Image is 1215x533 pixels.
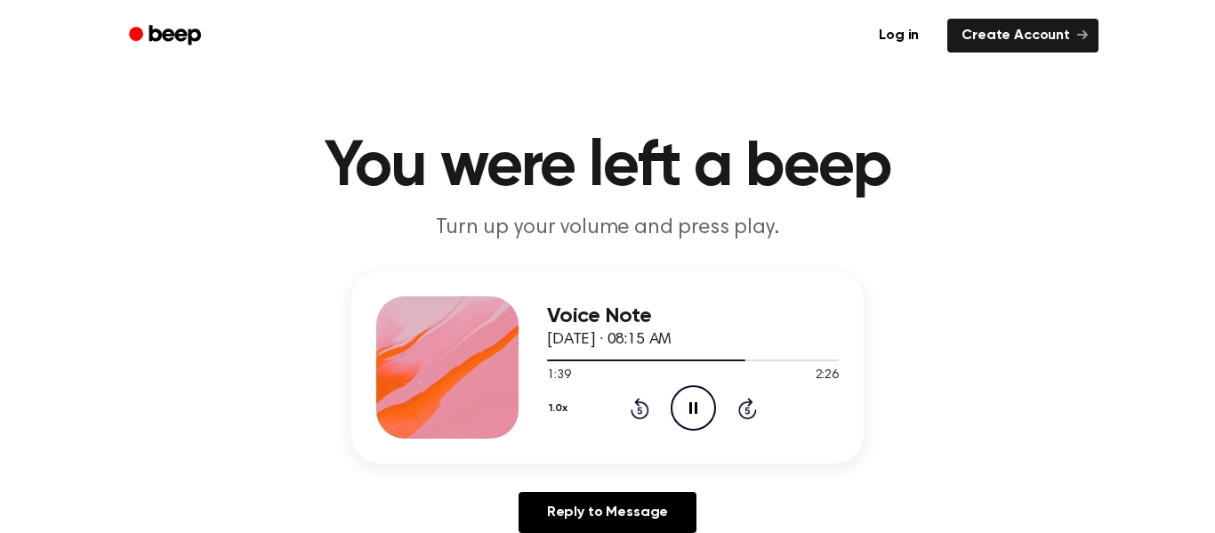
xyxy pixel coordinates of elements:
h1: You were left a beep [152,135,1063,199]
a: Log in [861,15,937,56]
span: 1:39 [547,367,570,385]
button: 1.0x [547,393,574,424]
span: [DATE] · 08:15 AM [547,332,672,348]
p: Turn up your volume and press play. [266,214,949,243]
a: Beep [117,19,217,53]
span: 2:26 [816,367,839,385]
a: Create Account [947,19,1098,52]
h3: Voice Note [547,304,839,328]
a: Reply to Message [519,492,696,533]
